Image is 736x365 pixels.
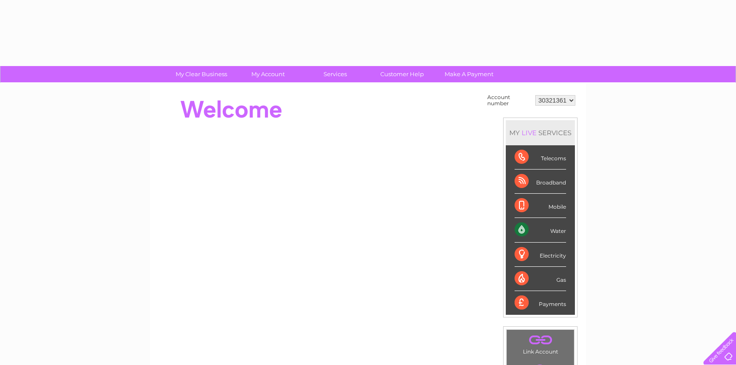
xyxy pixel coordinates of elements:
a: Customer Help [366,66,438,82]
div: Payments [515,291,566,315]
a: My Account [232,66,305,82]
a: . [509,332,572,347]
div: Mobile [515,194,566,218]
a: My Clear Business [165,66,238,82]
td: Account number [485,92,533,109]
div: MY SERVICES [506,120,575,145]
div: Gas [515,267,566,291]
div: Electricity [515,243,566,267]
a: Make A Payment [433,66,505,82]
div: LIVE [520,129,538,137]
a: Services [299,66,372,82]
div: Water [515,218,566,242]
div: Telecoms [515,145,566,170]
td: Link Account [506,329,574,357]
div: Broadband [515,170,566,194]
